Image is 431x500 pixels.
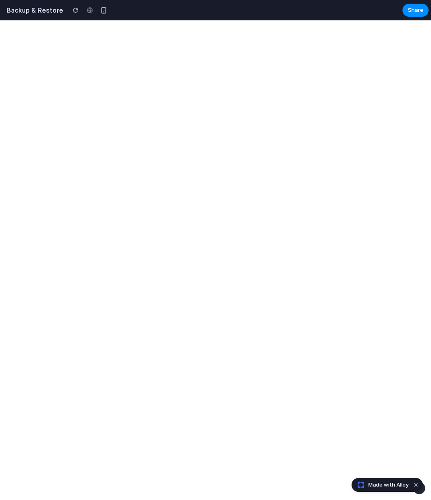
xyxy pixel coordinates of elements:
span: Share [408,6,423,14]
button: Dismiss watermark [411,480,421,490]
button: Share [402,4,429,17]
h2: Backup & Restore [3,5,63,15]
a: Made with Alloy [352,481,409,489]
span: Made with Alloy [368,481,409,489]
